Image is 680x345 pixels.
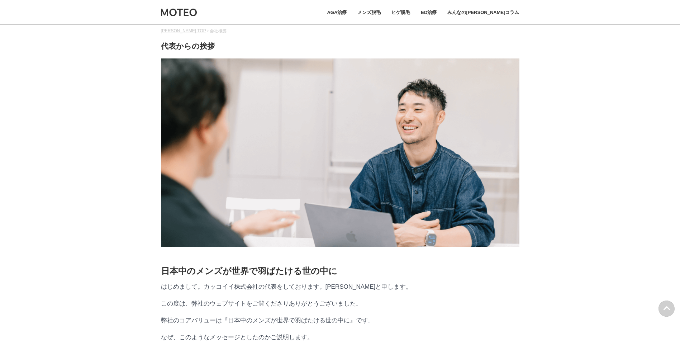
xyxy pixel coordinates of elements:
p: この度は、弊社のウェブサイトをご覧くださりありがとうございました。 [161,299,519,308]
a: AGA治療 [327,9,347,16]
a: みんなの[PERSON_NAME]コラム [447,9,519,16]
img: kawaguchi01.png [161,58,519,247]
a: ヒゲ脱毛 [391,9,410,16]
a: ED治療 [421,9,437,16]
p: はじめまして。カッコイイ株式会社の代表をしております。[PERSON_NAME]と申します。 [161,283,519,291]
img: MOTEO [161,8,197,17]
h1: 代表からの挨拶 [161,41,519,51]
p: なぜ、このようなメッセージとしたのかご説明します。 [161,333,519,341]
span: AGA治療 [327,10,347,15]
p: 弊社のコアバリューは『日本中のメンズが世界で羽ばたける世の中に』です。 [161,316,519,325]
span: みんなの[PERSON_NAME]コラム [447,10,519,15]
a: メンズ脱毛 [357,9,381,16]
h3: 日本中のメンズが世界で羽ばたける世の中に [161,267,519,275]
a: [PERSON_NAME] TOP [161,28,206,33]
li: 会社概要 [207,28,227,34]
img: PAGE UP [658,301,675,317]
span: メンズ脱毛 [357,10,381,15]
span: ヒゲ脱毛 [391,10,410,15]
span: ED治療 [421,10,437,15]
